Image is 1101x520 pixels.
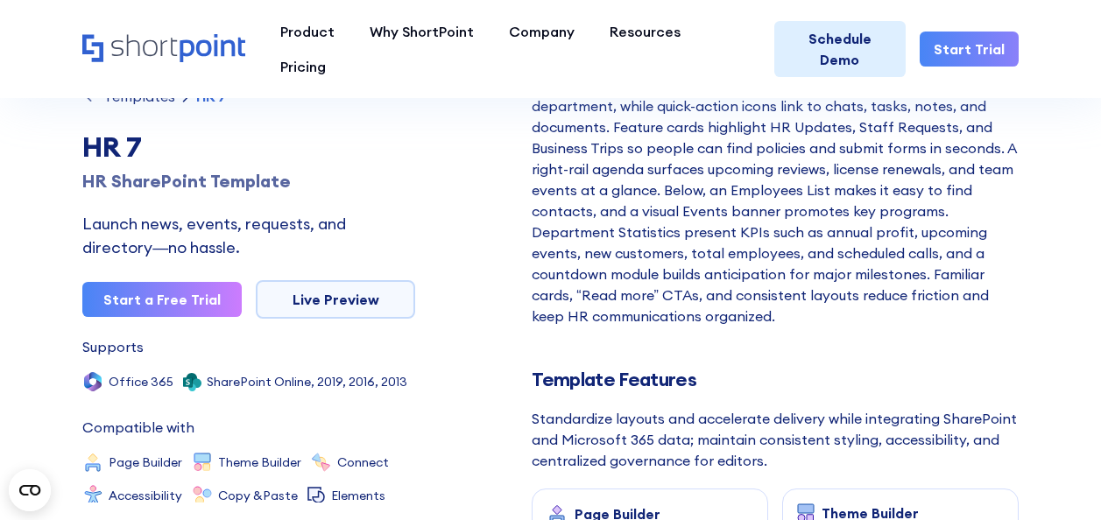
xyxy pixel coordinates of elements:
[82,282,242,317] a: Start a Free Trial
[280,21,335,42] div: Product
[610,21,681,42] div: Resources
[509,21,575,42] div: Company
[82,212,415,259] div: Launch news, events, requests, and directory—no hassle.
[109,489,182,502] div: Accessibility
[218,456,301,468] div: Theme Builder
[82,34,245,64] a: Home
[920,32,1019,67] a: Start Trial
[263,49,343,84] a: Pricing
[592,14,698,49] a: Resources
[331,489,385,502] div: Elements
[207,376,407,388] div: SharePoint Online, 2019, 2016, 2013
[256,280,415,319] a: Live Preview
[109,376,173,388] div: Office 365
[218,489,298,502] div: Copy &Paste
[280,56,326,77] div: Pricing
[532,408,1018,471] div: Standardize layouts and accelerate delivery while integrating SharePoint and Microsoft 365 data; ...
[532,53,1018,327] div: Give HR a clear home with an HR SharePoint template that keeps employees informed and supported. ...
[774,21,906,77] a: Schedule Demo
[82,420,194,434] div: Compatible with
[82,168,415,194] div: HR SharePoint Template
[337,456,389,468] div: Connect
[370,21,474,42] div: Why ShortPoint
[352,14,491,49] a: Why ShortPoint
[109,456,182,468] div: Page Builder
[103,89,175,103] div: Templates
[786,317,1101,520] iframe: Chat Widget
[196,89,227,103] div: HR 7
[491,14,592,49] a: Company
[263,14,352,49] a: Product
[82,340,144,354] div: Supports
[9,469,51,511] button: Open CMP widget
[532,369,1018,390] h2: Template Features
[82,126,415,168] div: HR 7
